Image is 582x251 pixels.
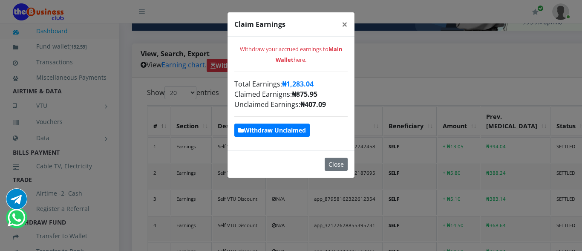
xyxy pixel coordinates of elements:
[8,214,25,228] a: Chat for support
[300,100,326,109] span: ₦407.09
[234,20,285,29] strong: Claim Earnings
[292,89,317,99] span: ₦875.95
[238,126,306,134] strong: Withdraw Unclaimed
[234,89,292,99] span: Claimed Earnigns:
[325,158,348,171] button: Close
[335,12,354,36] button: Close
[234,100,300,109] span: Unclaimed Earnings:
[240,45,342,63] small: Withdraw your accrued earnings to here.
[282,79,314,89] span: ₦1,283.04
[342,17,348,31] span: ×
[234,79,282,89] span: Total Earnings:
[6,195,27,209] a: Chat for support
